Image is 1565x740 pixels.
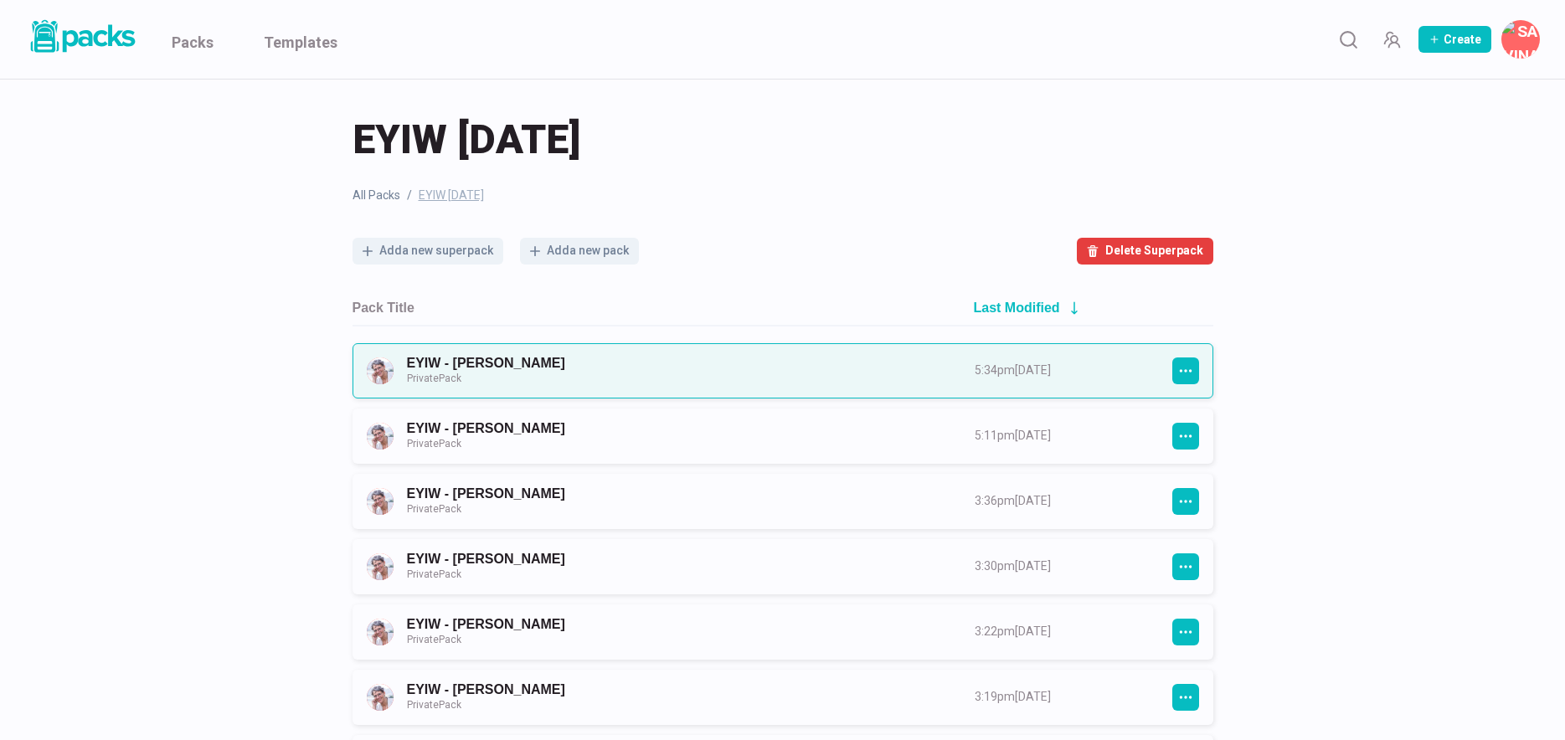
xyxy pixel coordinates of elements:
[25,17,138,56] img: Packs logo
[353,113,580,167] span: EYIW [DATE]
[1418,26,1491,53] button: Create Pack
[353,300,414,316] h2: Pack Title
[353,187,400,204] a: All Packs
[520,238,639,265] button: Adda new pack
[419,187,484,204] span: EYIW [DATE]
[407,187,412,204] span: /
[25,17,138,62] a: Packs logo
[1375,23,1408,56] button: Manage Team Invites
[1331,23,1365,56] button: Search
[353,238,503,265] button: Adda new superpack
[1501,20,1540,59] button: Savina Tilmann
[353,187,1213,204] nav: breadcrumb
[1077,238,1213,265] button: Delete Superpack
[974,300,1060,316] h2: Last Modified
